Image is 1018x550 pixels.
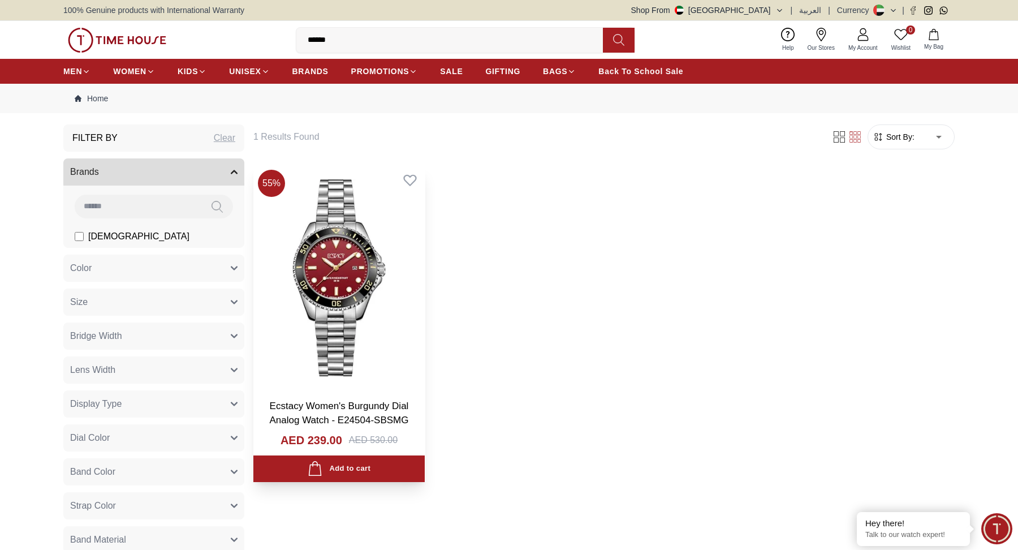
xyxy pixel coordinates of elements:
[63,323,244,350] button: Bridge Width
[229,61,269,81] a: UNISEX
[981,513,1012,544] div: Chat Widget
[63,84,955,113] nav: Breadcrumb
[75,232,84,241] input: [DEMOGRAPHIC_DATA]
[873,131,915,143] button: Sort By:
[63,458,244,485] button: Band Color
[598,61,683,81] a: Back To School Sale
[775,25,801,54] a: Help
[924,6,933,15] a: Instagram
[63,66,82,77] span: MEN
[837,5,874,16] div: Currency
[68,28,166,53] img: ...
[543,66,567,77] span: BAGS
[917,27,950,53] button: My Bag
[939,6,948,15] a: Whatsapp
[70,397,122,411] span: Display Type
[70,165,99,179] span: Brands
[63,61,90,81] a: MEN
[485,66,520,77] span: GIFTING
[63,356,244,384] button: Lens Width
[865,530,961,540] p: Talk to our watch expert!
[229,66,261,77] span: UNISEX
[258,170,285,197] span: 55 %
[828,5,830,16] span: |
[631,5,784,16] button: Shop From[GEOGRAPHIC_DATA]
[292,66,329,77] span: BRANDS
[801,25,842,54] a: Our Stores
[440,61,463,81] a: SALE
[308,461,370,476] div: Add to cart
[887,44,915,52] span: Wishlist
[902,5,904,16] span: |
[70,533,126,547] span: Band Material
[270,401,409,426] a: Ecstacy Women's Burgundy Dial Analog Watch - E24504-SBSMG
[113,66,146,77] span: WOMEN
[778,44,799,52] span: Help
[485,61,520,81] a: GIFTING
[214,131,235,145] div: Clear
[70,295,88,309] span: Size
[178,61,206,81] a: KIDS
[63,158,244,186] button: Brands
[178,66,198,77] span: KIDS
[253,165,425,390] img: Ecstacy Women's Burgundy Dial Analog Watch - E24504-SBSMG
[844,44,882,52] span: My Account
[70,465,115,479] span: Band Color
[281,432,342,448] h4: AED 239.00
[63,5,244,16] span: 100% Genuine products with International Warranty
[885,25,917,54] a: 0Wishlist
[63,390,244,418] button: Display Type
[70,261,92,275] span: Color
[351,61,418,81] a: PROMOTIONS
[253,130,818,144] h6: 1 Results Found
[920,42,948,51] span: My Bag
[292,61,329,81] a: BRANDS
[63,255,244,282] button: Color
[543,61,576,81] a: BAGS
[253,456,425,482] button: Add to cart
[70,329,122,343] span: Bridge Width
[803,44,839,52] span: Our Stores
[70,431,110,445] span: Dial Color
[63,492,244,519] button: Strap Color
[440,66,463,77] span: SALE
[70,363,115,377] span: Lens Width
[113,61,155,81] a: WOMEN
[884,131,915,143] span: Sort By:
[675,6,684,15] img: United Arab Emirates
[909,6,917,15] a: Facebook
[75,93,108,104] a: Home
[88,230,189,243] span: [DEMOGRAPHIC_DATA]
[351,66,409,77] span: PROMOTIONS
[63,289,244,316] button: Size
[70,499,116,513] span: Strap Color
[791,5,793,16] span: |
[72,131,118,145] h3: Filter By
[598,66,683,77] span: Back To School Sale
[63,424,244,452] button: Dial Color
[906,25,915,35] span: 0
[349,433,398,447] div: AED 530.00
[865,518,961,529] div: Hey there!
[799,5,821,16] button: العربية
